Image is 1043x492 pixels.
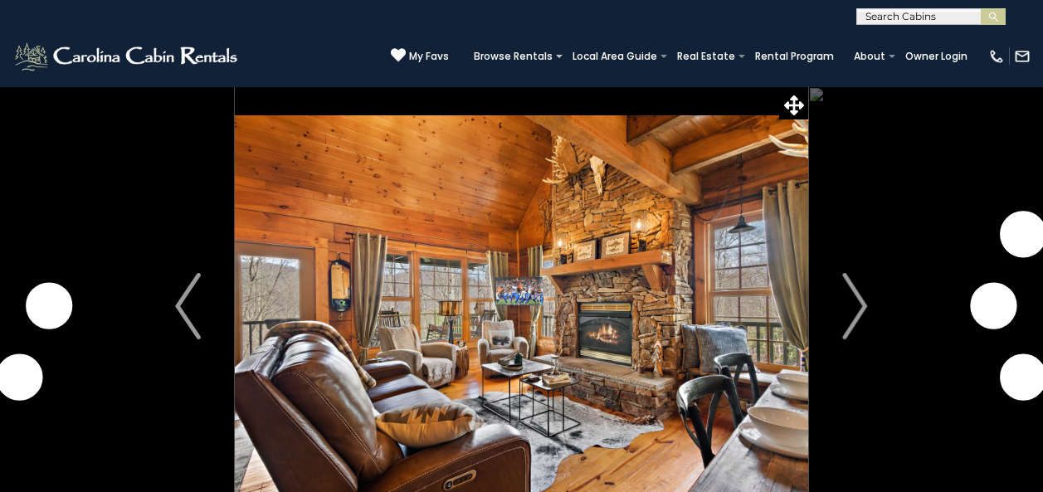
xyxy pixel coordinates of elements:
[564,45,665,68] a: Local Area Guide
[1014,48,1031,65] img: mail-regular-white.png
[669,45,743,68] a: Real Estate
[988,48,1005,65] img: phone-regular-white.png
[465,45,561,68] a: Browse Rentals
[391,47,449,65] a: My Favs
[846,45,894,68] a: About
[842,273,867,339] img: arrow
[409,49,449,64] span: My Favs
[175,273,200,339] img: arrow
[897,45,976,68] a: Owner Login
[747,45,842,68] a: Rental Program
[12,40,242,73] img: White-1-2.png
